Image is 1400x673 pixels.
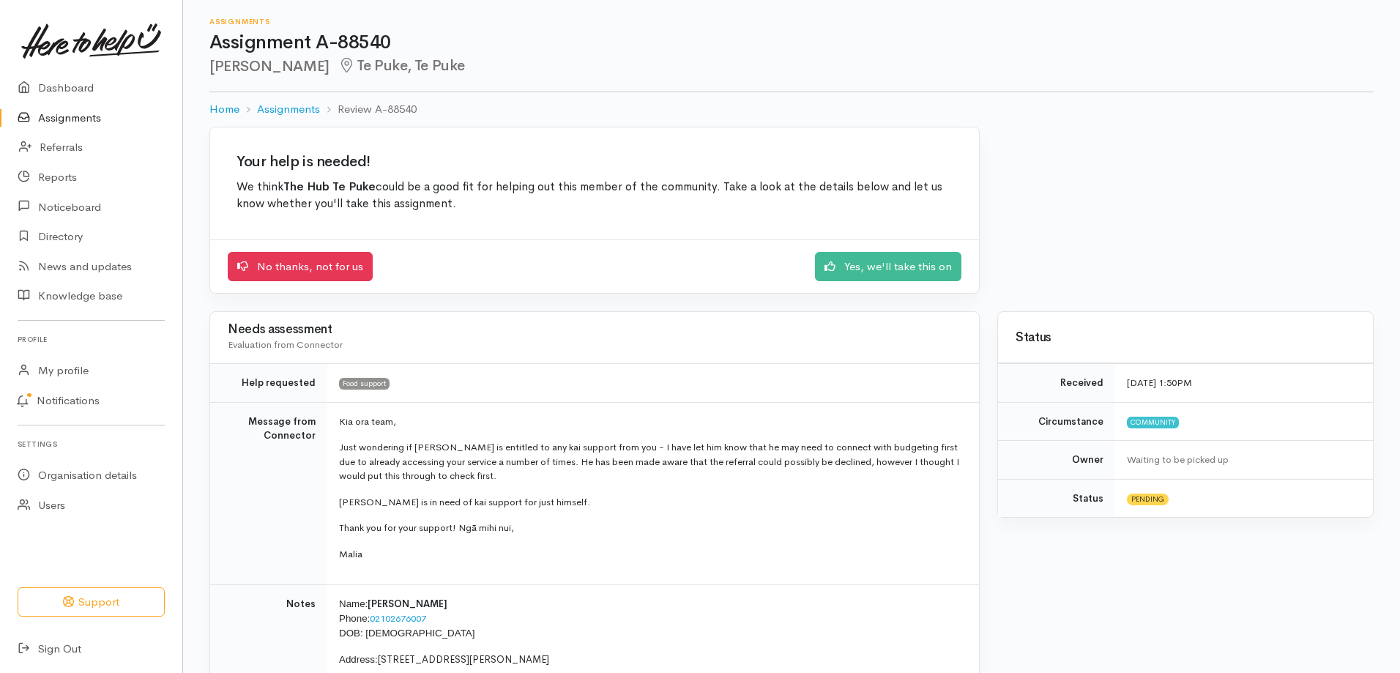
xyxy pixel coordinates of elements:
button: Support [18,587,165,617]
h3: Status [1016,331,1355,345]
span: Pending [1127,494,1169,505]
h6: Profile [18,330,165,349]
p: [PERSON_NAME] is in need of kai support for just himself. [339,495,961,510]
td: Status [998,479,1115,517]
div: Waiting to be picked up [1127,453,1355,467]
h2: [PERSON_NAME] [209,58,1374,75]
td: Help requested [210,364,327,403]
span: Phone: [339,613,370,624]
a: Home [209,101,239,118]
span: DOB: [DEMOGRAPHIC_DATA] [339,628,474,639]
li: Review A-88540 [320,101,417,118]
p: We think could be a good fit for helping out this member of the community. Take a look at the det... [237,179,953,213]
span: [STREET_ADDRESS][PERSON_NAME] [378,653,549,666]
td: Circumstance [998,402,1115,441]
span: Evaluation from Connector [228,338,343,351]
span: [PERSON_NAME] [368,598,447,610]
a: 02102676007 [370,612,426,625]
span: Food support [339,378,390,390]
h2: Your help is needed! [237,154,953,170]
td: Owner [998,441,1115,480]
td: Received [998,364,1115,403]
a: Yes, we'll take this on [815,252,961,282]
span: Address: [339,654,378,665]
a: No thanks, not for us [228,252,373,282]
span: Community [1127,417,1179,428]
h6: Settings [18,434,165,454]
td: Message from Connector [210,402,327,585]
p: Kia ora team, [339,414,961,429]
nav: breadcrumb [209,92,1374,127]
a: Assignments [257,101,320,118]
p: Just wondering if [PERSON_NAME] is entitled to any kai support from you - I have let him know tha... [339,440,961,483]
h1: Assignment A-88540 [209,32,1374,53]
time: [DATE] 1:50PM [1127,376,1192,389]
h6: Assignments [209,18,1374,26]
b: The Hub Te Puke [283,179,376,194]
p: Malia [339,547,961,562]
span: Name: [339,598,368,609]
h3: Needs assessment [228,323,961,337]
p: Thank you for your support! Ngā mihi nui, [339,521,961,535]
span: Te Puke, Te Puke [338,56,465,75]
